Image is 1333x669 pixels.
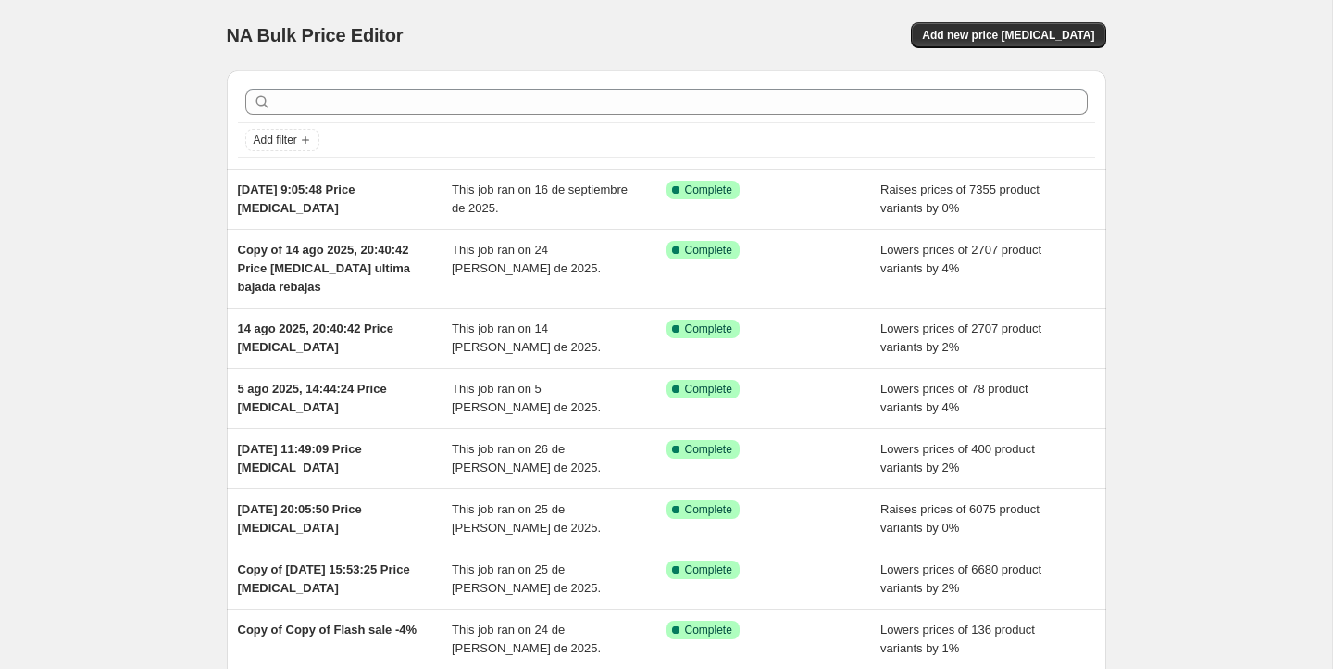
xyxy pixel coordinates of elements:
span: Lowers prices of 78 product variants by 4% [880,382,1028,414]
span: This job ran on 25 de [PERSON_NAME] de 2025. [452,502,601,535]
button: Add new price [MEDICAL_DATA] [911,22,1105,48]
span: 14 ago 2025, 20:40:42 Price [MEDICAL_DATA] [238,322,393,354]
span: Complete [685,562,732,577]
span: Complete [685,382,732,397]
span: Copy of Copy of Flash sale -4% [238,623,417,637]
span: Copy of 14 ago 2025, 20:40:42 Price [MEDICAL_DATA] ultima bajada rebajas [238,243,411,294]
span: This job ran on 16 de septiembre de 2025. [452,183,628,215]
span: 5 ago 2025, 14:44:24 Price [MEDICAL_DATA] [238,382,387,414]
span: This job ran on 24 de [PERSON_NAME] de 2025. [452,623,601,655]
span: [DATE] 11:49:09 Price [MEDICAL_DATA] [238,442,362,474]
span: Lowers prices of 136 product variants by 1% [880,623,1035,655]
span: Complete [685,623,732,637]
span: Complete [685,442,732,457]
span: This job ran on 25 de [PERSON_NAME] de 2025. [452,562,601,595]
button: Add filter [245,129,319,151]
span: NA Bulk Price Editor [227,25,404,45]
span: [DATE] 9:05:48 Price [MEDICAL_DATA] [238,183,355,215]
span: This job ran on 5 [PERSON_NAME] de 2025. [452,382,601,414]
span: Raises prices of 6075 product variants by 0% [880,502,1040,535]
span: Lowers prices of 2707 product variants by 4% [880,243,1041,275]
span: Add new price [MEDICAL_DATA] [922,28,1094,43]
span: This job ran on 24 [PERSON_NAME] de 2025. [452,243,601,275]
span: [DATE] 20:05:50 Price [MEDICAL_DATA] [238,502,362,535]
span: Complete [685,502,732,517]
span: Complete [685,322,732,336]
span: Lowers prices of 400 product variants by 2% [880,442,1035,474]
span: This job ran on 26 de [PERSON_NAME] de 2025. [452,442,601,474]
span: Lowers prices of 6680 product variants by 2% [880,562,1041,595]
span: Complete [685,243,732,258]
span: Raises prices of 7355 product variants by 0% [880,183,1040,215]
span: This job ran on 14 [PERSON_NAME] de 2025. [452,322,601,354]
span: Copy of [DATE] 15:53:25 Price [MEDICAL_DATA] [238,562,410,595]
span: Complete [685,183,732,197]
span: Lowers prices of 2707 product variants by 2% [880,322,1041,354]
span: Add filter [254,133,297,147]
